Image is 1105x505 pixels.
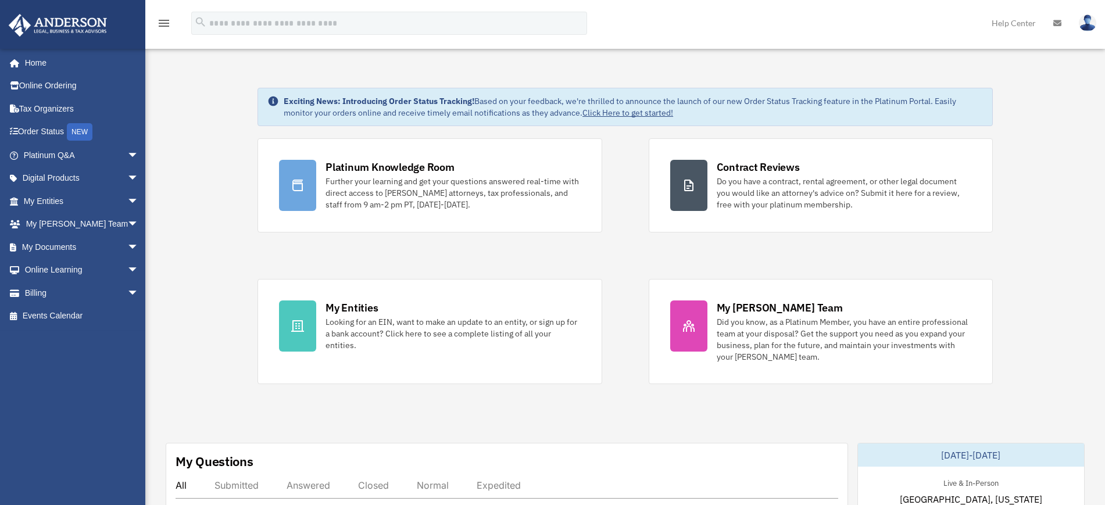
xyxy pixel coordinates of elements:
[284,96,474,106] strong: Exciting News: Introducing Order Status Tracking!
[67,123,92,141] div: NEW
[8,97,156,120] a: Tax Organizers
[127,259,151,282] span: arrow_drop_down
[717,316,971,363] div: Did you know, as a Platinum Member, you have an entire professional team at your disposal? Get th...
[8,235,156,259] a: My Documentsarrow_drop_down
[649,138,993,232] a: Contract Reviews Do you have a contract, rental agreement, or other legal document you would like...
[8,144,156,167] a: Platinum Q&Aarrow_drop_down
[717,160,800,174] div: Contract Reviews
[1079,15,1096,31] img: User Pic
[8,189,156,213] a: My Entitiesarrow_drop_down
[8,281,156,305] a: Billingarrow_drop_down
[157,20,171,30] a: menu
[127,167,151,191] span: arrow_drop_down
[127,189,151,213] span: arrow_drop_down
[8,120,156,144] a: Order StatusNEW
[176,479,187,491] div: All
[284,95,983,119] div: Based on your feedback, we're thrilled to announce the launch of our new Order Status Tracking fe...
[214,479,259,491] div: Submitted
[326,160,455,174] div: Platinum Knowledge Room
[358,479,389,491] div: Closed
[5,14,110,37] img: Anderson Advisors Platinum Portal
[8,305,156,328] a: Events Calendar
[127,235,151,259] span: arrow_drop_down
[194,16,207,28] i: search
[127,281,151,305] span: arrow_drop_down
[258,279,602,384] a: My Entities Looking for an EIN, want to make an update to an entity, or sign up for a bank accoun...
[717,300,843,315] div: My [PERSON_NAME] Team
[649,279,993,384] a: My [PERSON_NAME] Team Did you know, as a Platinum Member, you have an entire professional team at...
[258,138,602,232] a: Platinum Knowledge Room Further your learning and get your questions answered real-time with dire...
[326,176,580,210] div: Further your learning and get your questions answered real-time with direct access to [PERSON_NAM...
[582,108,673,118] a: Click Here to get started!
[477,479,521,491] div: Expedited
[176,453,253,470] div: My Questions
[326,300,378,315] div: My Entities
[8,167,156,190] a: Digital Productsarrow_drop_down
[8,51,151,74] a: Home
[127,144,151,167] span: arrow_drop_down
[287,479,330,491] div: Answered
[934,476,1008,488] div: Live & In-Person
[127,213,151,237] span: arrow_drop_down
[157,16,171,30] i: menu
[8,259,156,282] a: Online Learningarrow_drop_down
[8,74,156,98] a: Online Ordering
[326,316,580,351] div: Looking for an EIN, want to make an update to an entity, or sign up for a bank account? Click her...
[717,176,971,210] div: Do you have a contract, rental agreement, or other legal document you would like an attorney's ad...
[8,213,156,236] a: My [PERSON_NAME] Teamarrow_drop_down
[858,443,1084,467] div: [DATE]-[DATE]
[417,479,449,491] div: Normal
